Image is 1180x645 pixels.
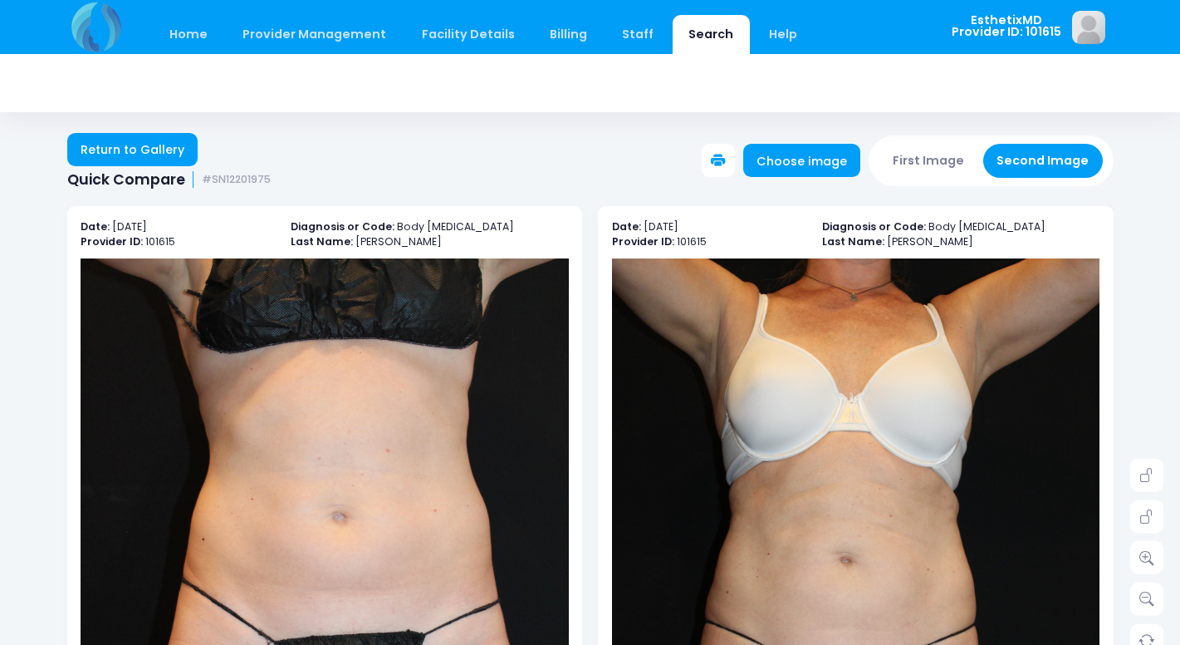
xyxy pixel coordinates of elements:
[743,144,861,177] a: Choose image
[612,219,806,235] p: [DATE]
[822,219,926,234] b: Diagnosis or Code:
[752,15,813,54] a: Help
[405,15,531,54] a: Facility Details
[81,219,110,234] b: Date:
[67,133,198,166] a: Return to Gallery
[202,174,271,186] small: #SN12201975
[612,234,674,249] b: Provider ID:
[879,144,978,178] button: First Image
[1072,11,1105,44] img: image
[291,219,394,234] b: Diagnosis or Code:
[81,219,275,235] p: [DATE]
[612,234,806,250] p: 101615
[291,234,569,250] p: [PERSON_NAME]
[81,234,275,250] p: 101615
[81,234,143,249] b: Provider ID:
[606,15,670,54] a: Staff
[822,234,1100,250] p: [PERSON_NAME]
[612,219,641,234] b: Date:
[983,144,1103,178] button: Second Image
[154,15,224,54] a: Home
[291,234,353,249] b: Last Name:
[67,171,185,189] span: Quick Compare
[673,15,750,54] a: Search
[822,234,884,249] b: Last Name:
[533,15,603,54] a: Billing
[822,219,1100,235] p: Body [MEDICAL_DATA]
[291,219,569,235] p: Body [MEDICAL_DATA]
[952,14,1061,38] span: EsthetixMD Provider ID: 101615
[227,15,403,54] a: Provider Management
